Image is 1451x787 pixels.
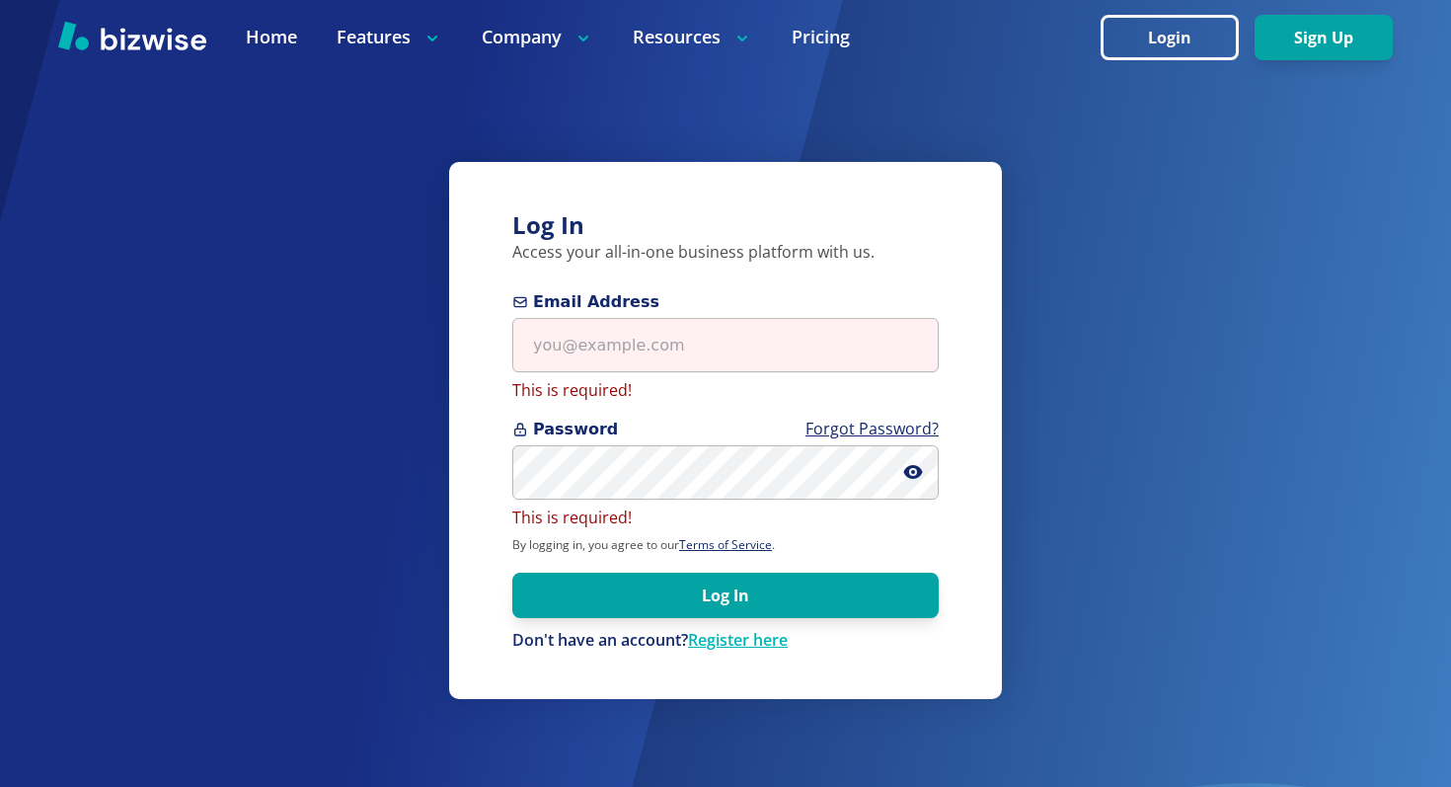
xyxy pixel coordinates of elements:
a: Pricing [792,25,850,49]
a: Sign Up [1255,29,1393,47]
input: you@example.com [512,318,939,372]
p: This is required! [512,508,939,529]
p: Access your all-in-one business platform with us. [512,242,939,264]
button: Login [1101,15,1239,60]
a: Forgot Password? [805,418,939,439]
div: Don't have an account?Register here [512,630,939,652]
button: Log In [512,573,939,618]
p: Don't have an account? [512,630,939,652]
button: Sign Up [1255,15,1393,60]
img: Bizwise Logo [58,21,206,50]
p: By logging in, you agree to our . [512,537,939,553]
a: Register here [688,629,788,651]
h3: Log In [512,209,939,242]
a: Home [246,25,297,49]
a: Terms of Service [679,536,772,553]
p: Resources [633,25,752,49]
span: Email Address [512,290,939,314]
p: Features [337,25,442,49]
p: Company [482,25,593,49]
span: Password [512,418,939,441]
p: This is required! [512,380,939,402]
a: Login [1101,29,1255,47]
